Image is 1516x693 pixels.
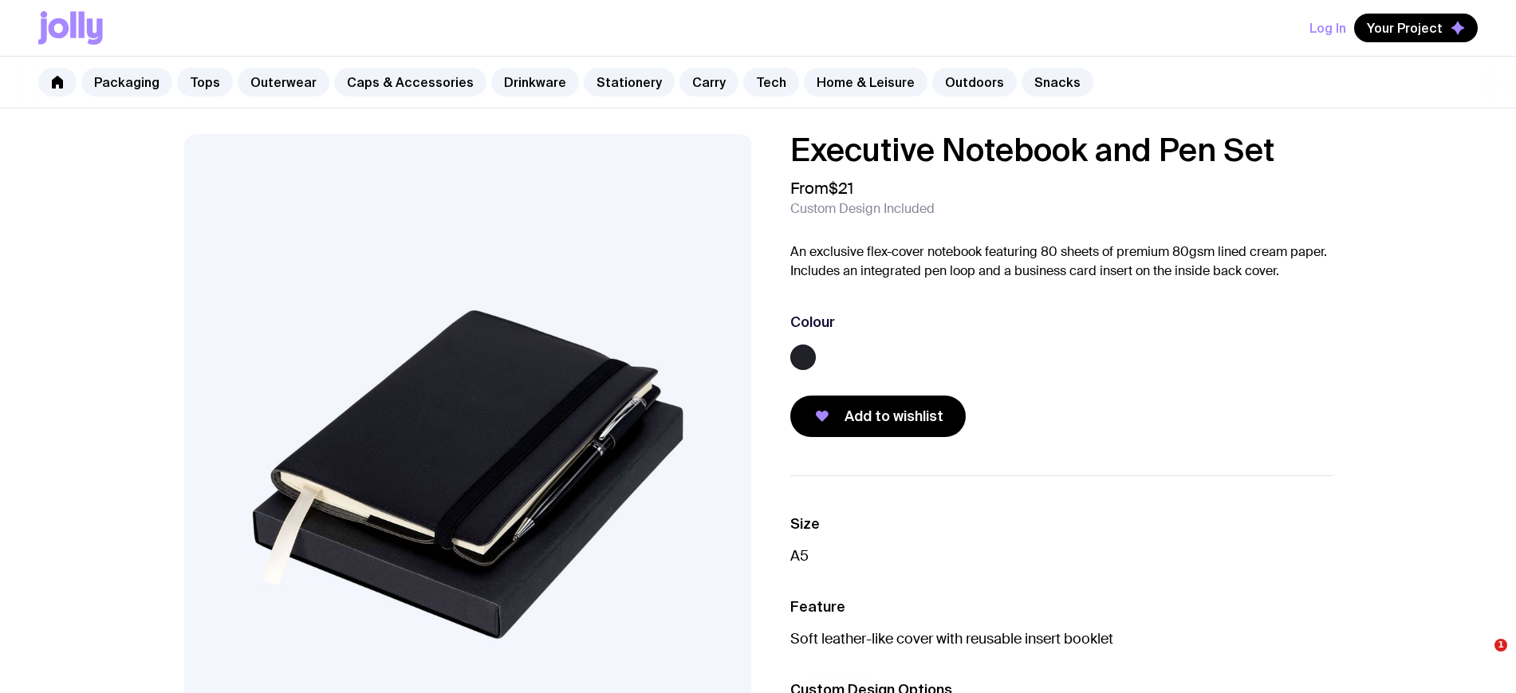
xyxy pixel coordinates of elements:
a: Home & Leisure [804,68,927,96]
span: Your Project [1367,20,1443,36]
iframe: Intercom live chat [1462,639,1500,677]
a: Drinkware [491,68,579,96]
span: Custom Design Included [790,201,935,217]
h3: Size [790,514,1333,534]
a: Carry [679,68,738,96]
a: Outdoors [932,68,1017,96]
a: Outerwear [238,68,329,96]
span: $21 [829,178,853,199]
span: 1 [1494,639,1507,652]
p: Soft leather-like cover with reusable insert booklet [790,629,1333,648]
p: A5 [790,546,1333,565]
a: Packaging [81,68,172,96]
a: Stationery [584,68,675,96]
span: From [790,179,853,198]
button: Log In [1309,14,1346,42]
span: Add to wishlist [845,407,943,426]
a: Snacks [1022,68,1093,96]
h3: Colour [790,313,835,332]
a: Tech [743,68,799,96]
button: Your Project [1354,14,1478,42]
a: Tops [177,68,233,96]
a: Caps & Accessories [334,68,486,96]
button: Add to wishlist [790,396,966,437]
p: An exclusive flex-cover notebook featuring 80 sheets of premium 80gsm lined cream paper. Includes... [790,242,1333,281]
h3: Feature [790,597,1333,616]
h1: Executive Notebook and Pen Set [790,134,1333,166]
